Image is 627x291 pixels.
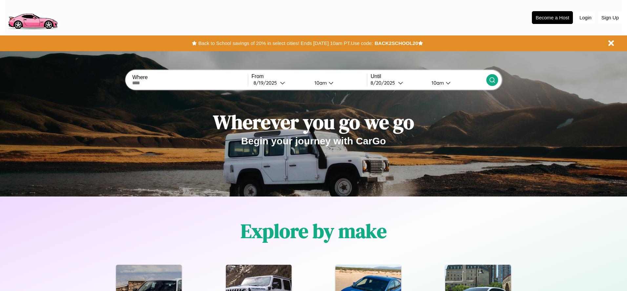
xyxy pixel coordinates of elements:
label: From [252,73,367,79]
label: Until [371,73,486,79]
label: Where [132,74,248,80]
button: Sign Up [598,11,622,24]
button: 10am [426,79,486,86]
div: 8 / 19 / 2025 [253,80,280,86]
div: 10am [428,80,446,86]
h1: Explore by make [241,218,387,244]
button: 10am [309,79,367,86]
img: logo [5,3,60,31]
div: 10am [311,80,329,86]
button: Back to School savings of 20% in select cities! Ends [DATE] 10am PT.Use code: [197,39,374,48]
button: Login [576,11,595,24]
button: Become a Host [532,11,573,24]
b: BACK2SCHOOL20 [374,40,418,46]
button: 8/19/2025 [252,79,309,86]
div: 8 / 20 / 2025 [371,80,398,86]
